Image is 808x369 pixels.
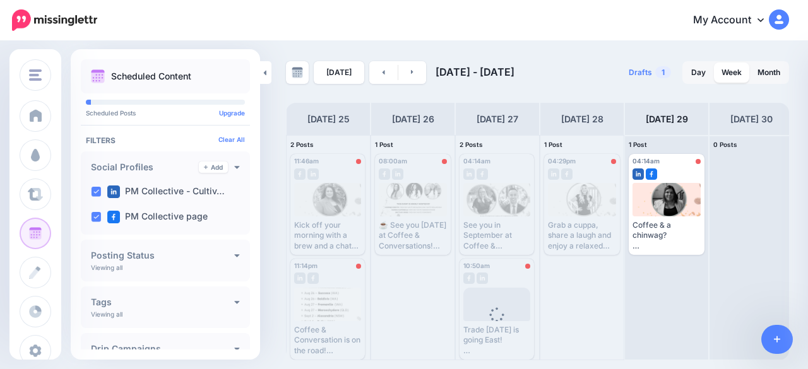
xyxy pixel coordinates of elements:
[294,168,306,180] img: facebook-grey-square.png
[477,112,518,127] h4: [DATE] 27
[629,141,647,148] span: 1 Post
[314,61,364,84] a: [DATE]
[111,72,191,81] p: Scheduled Content
[561,168,573,180] img: facebook-grey-square.png
[463,168,475,180] img: linkedin-grey-square.png
[12,9,97,31] img: Missinglettr
[107,211,120,223] img: facebook-square.png
[561,112,603,127] h4: [DATE] 28
[91,163,199,172] h4: Social Profiles
[548,157,576,165] span: 04:29pm
[655,66,671,78] span: 1
[548,168,559,180] img: linkedin-grey-square.png
[633,157,660,165] span: 04:14am
[463,220,530,251] div: See you in September at Coffee & Conversations! Hosted by [PERSON_NAME] & [PERSON_NAME] from Prop...
[86,136,245,145] h4: Filters
[379,168,390,180] img: facebook-grey-square.png
[629,69,652,76] span: Drafts
[750,62,788,83] a: Month
[107,211,208,223] label: PM Collective page
[375,141,393,148] span: 1 Post
[646,168,657,180] img: facebook-square.png
[463,157,490,165] span: 04:14am
[307,272,319,284] img: facebook-grey-square.png
[544,141,562,148] span: 1 Post
[294,272,306,284] img: linkedin-grey-square.png
[633,168,644,180] img: linkedin-square.png
[463,262,490,269] span: 10:50am
[680,5,789,36] a: My Account
[294,325,361,356] div: Coffee & Conversation is on the road! We’re bringing good chats, great company, and warm brews ac...
[477,168,488,180] img: facebook-grey-square.png
[91,264,122,271] p: Viewing all
[91,298,234,307] h4: Tags
[294,262,318,269] span: 11:14pm
[290,141,314,148] span: 2 Posts
[91,69,105,83] img: calendar.png
[91,251,234,260] h4: Posting Status
[86,110,245,116] p: Scheduled Posts
[218,136,245,143] a: Clear All
[713,141,737,148] span: 0 Posts
[307,168,319,180] img: linkedin-grey-square.png
[646,112,688,127] h4: [DATE] 29
[107,185,225,198] label: PM Collective - Cultiv…
[548,220,616,251] div: Grab a cuppa, share a laugh and enjoy a relaxed catch-up with the fabulous [PERSON_NAME] from Pro...
[199,161,228,173] a: Add
[463,272,475,284] img: facebook-grey-square.png
[621,61,679,84] a: Drafts1
[477,272,488,284] img: linkedin-grey-square.png
[480,307,514,340] div: Loading
[107,185,120,198] img: linkedin-square.png
[379,220,447,251] div: ☕ See you [DATE] at Coffee & Conversations! 📍 Lil Canteen Cotton Tree - Maroochydore QLD ⏰ 12:00 ...
[91,344,234,353] h4: Drip Campaigns
[633,220,701,251] div: Coffee & a chinwag? Join [PERSON_NAME] from RECRUITANDCONSULT for a laid-back Coffee & Conversati...
[307,112,350,127] h4: [DATE] 25
[29,69,42,81] img: menu.png
[392,112,434,127] h4: [DATE] 26
[91,310,122,318] p: Viewing all
[460,141,483,148] span: 2 Posts
[294,157,319,165] span: 11:46am
[714,62,749,83] a: Week
[463,325,530,356] div: Trade [DATE] is going East! After a successful educational day in [GEOGRAPHIC_DATA], the lovely [...
[379,157,407,165] span: 08:00am
[392,168,403,180] img: linkedin-grey-square.png
[436,66,514,78] span: [DATE] - [DATE]
[219,109,245,117] a: Upgrade
[294,220,361,251] div: Kick off your morning with a brew and a chat with [PERSON_NAME] from Fig Real Estate :) 📅 [DATE] ...
[730,112,773,127] h4: [DATE] 30
[684,62,713,83] a: Day
[292,67,303,78] img: calendar-grey-darker.png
